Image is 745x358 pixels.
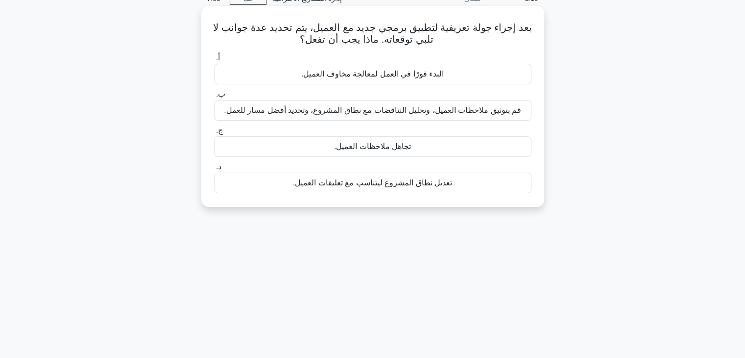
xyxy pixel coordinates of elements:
[216,126,223,134] font: ج.
[216,162,221,171] font: د.
[213,22,531,45] font: بعد إجراء جولة تعريفية لتطبيق برمجي جديد مع العميل، يتم تحديد عدة جوانب لا تلبي توقعاته. ماذا يجب...
[216,53,220,62] font: أ.
[301,70,444,78] font: البدء فورًا في العمل لمعالجة مخاوف العميل.
[224,106,521,114] font: قم بتوثيق ملاحظات العميل، وتحليل التناقضات مع نطاق المشروع، وتحديد أفضل مسار للعمل.
[334,142,411,151] font: تجاهل ملاحظات العميل.
[216,90,225,98] font: ب.
[293,179,452,187] font: تعديل نطاق المشروع ليتناسب مع تعليقات العميل.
